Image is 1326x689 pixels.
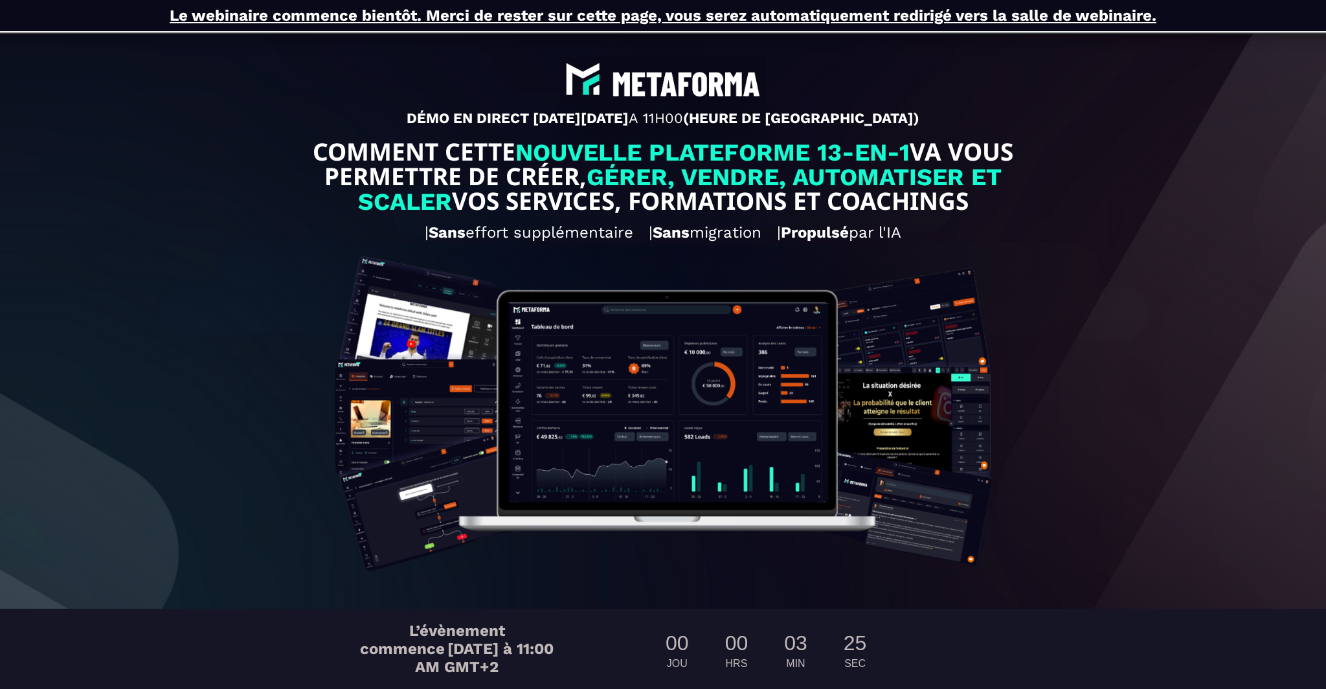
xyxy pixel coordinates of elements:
b: Propulsé [781,223,849,242]
p: DÉMO EN DIRECT [DATE][DATE] (HEURE DE [GEOGRAPHIC_DATA]) [19,110,1307,127]
span: NOUVELLE PLATEFORME 13-EN-1 [515,139,910,166]
img: 8a78929a06b90bc262b46db567466864_Design_sans_titre_(13).png [315,248,1011,639]
text: COMMENT CETTE VA VOUS PERMETTRE DE CRÉER, VOS SERVICES, FORMATIONS ET COACHINGS [258,137,1068,217]
u: Le webinaire commence bientôt. Merci de rester sur cette page, vous serez automatiquement redirig... [170,6,1156,25]
div: SEC [838,658,872,670]
span: L’évènement commence [360,622,505,658]
span: A 11H00 [629,110,683,126]
span: GÉRER, VENDRE, AUTOMATISER ET SCALER [358,163,1009,216]
b: Sans [429,223,466,242]
div: MIN [779,658,813,670]
span: [DATE] à 11:00 AM GMT+2 [415,640,554,676]
div: 03 [779,629,813,658]
h2: | effort supplémentaire | migration | par l'IA [19,217,1307,248]
div: 25 [838,629,872,658]
div: HRS [720,658,754,670]
div: JOU [660,658,694,670]
img: abe9e435164421cb06e33ef15842a39e_e5ef653356713f0d7dd3797ab850248d_Capture_d%E2%80%99e%CC%81cran_2... [560,57,766,103]
b: Sans [653,223,690,242]
div: 00 [660,629,694,658]
div: 00 [720,629,754,658]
